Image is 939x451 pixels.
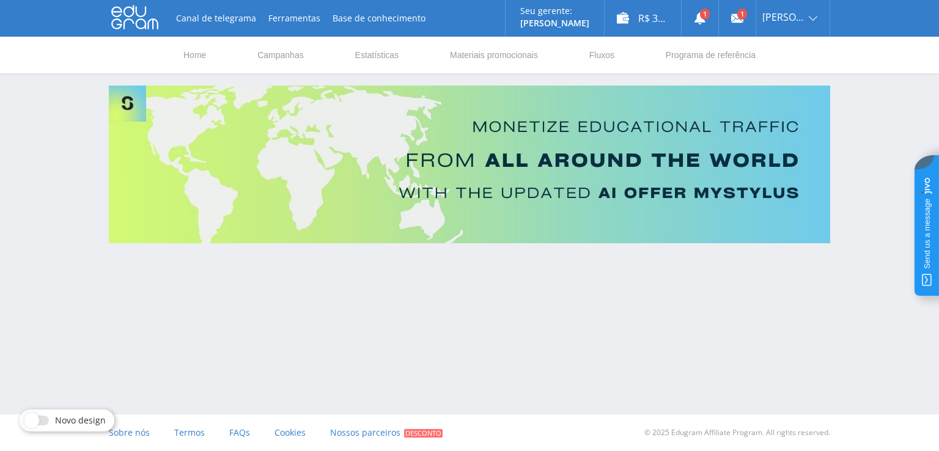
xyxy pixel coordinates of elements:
a: Nossos parceiros Desconto [330,414,443,451]
span: Cookies [274,427,306,438]
a: Termos [174,414,205,451]
div: © 2025 Edugram Affiliate Program. All rights reserved. [476,414,830,451]
span: Novo design [55,416,106,425]
a: Cookies [274,414,306,451]
span: Termos [174,427,205,438]
span: FAQs [229,427,250,438]
a: Fluxos [588,37,616,73]
p: [PERSON_NAME] [520,18,589,28]
span: Desconto [404,429,443,438]
a: Home [182,37,207,73]
span: Nossos parceiros [330,427,400,438]
span: Sobre nós [109,427,150,438]
a: Estatísticas [354,37,400,73]
a: Campanhas [256,37,305,73]
a: Sobre nós [109,414,150,451]
a: FAQs [229,414,250,451]
a: Programa de referência [665,37,757,73]
p: Seu gerente: [520,6,589,16]
span: [PERSON_NAME] [762,12,805,22]
img: Banner [109,86,830,243]
a: Materiais promocionais [449,37,539,73]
